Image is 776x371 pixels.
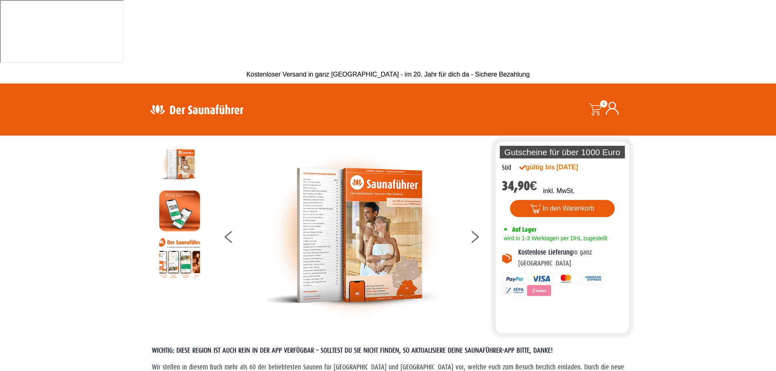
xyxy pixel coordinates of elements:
[159,144,200,184] img: der-saunafuehrer-2025-sued
[500,146,625,158] p: Gutscheine für über 1000 Euro
[510,200,615,217] button: In den Warenkorb
[502,235,607,241] span: wird in 1-3 Werktagen per DHL zugestellt
[152,347,553,354] span: WICHTIG: DIESE REGION IST AUCH REIN IN DER APP VERFÜGBAR – SOLLTEST DU SIE NICHT FINDEN, SO AKTUA...
[263,144,446,327] img: der-saunafuehrer-2025-sued
[502,178,537,193] bdi: 34,90
[543,186,574,196] p: inkl. MwSt.
[159,191,200,231] img: MOCKUP-iPhone_regional
[600,100,607,108] span: 0
[246,71,530,78] span: Kostenloser Versand in ganz [GEOGRAPHIC_DATA] - im 20. Jahr für dich da - Sichere Bezahlung
[159,237,200,278] img: Anleitung7tn
[502,162,511,173] div: Süd
[519,162,596,172] div: gültig bis [DATE]
[530,178,537,193] span: €
[518,247,623,269] p: in ganz [GEOGRAPHIC_DATA]
[512,226,536,233] span: Auf Lager
[518,248,573,256] b: Kostenlose Lieferung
